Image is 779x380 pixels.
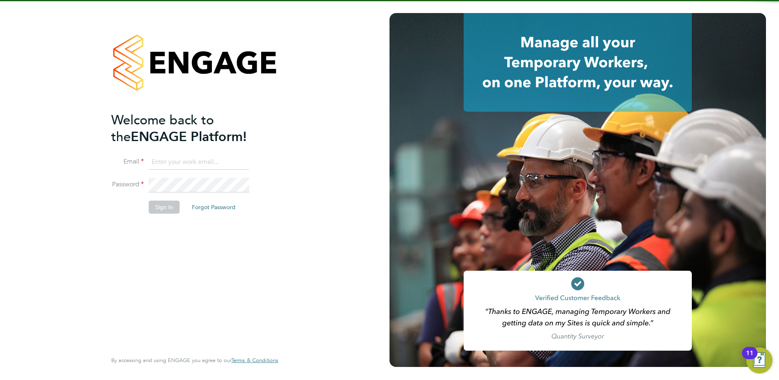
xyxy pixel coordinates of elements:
[746,353,753,364] div: 11
[111,157,144,166] label: Email
[111,112,214,145] span: Welcome back to the
[746,347,772,373] button: Open Resource Center, 11 new notifications
[231,357,278,364] span: Terms & Conditions
[111,180,144,189] label: Password
[111,357,278,364] span: By accessing and using ENGAGE you agree to our
[231,357,278,364] a: Terms & Conditions
[111,112,270,145] h2: ENGAGE Platform!
[149,201,180,214] button: Sign In
[185,201,242,214] button: Forgot Password
[149,155,249,170] input: Enter your work email...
